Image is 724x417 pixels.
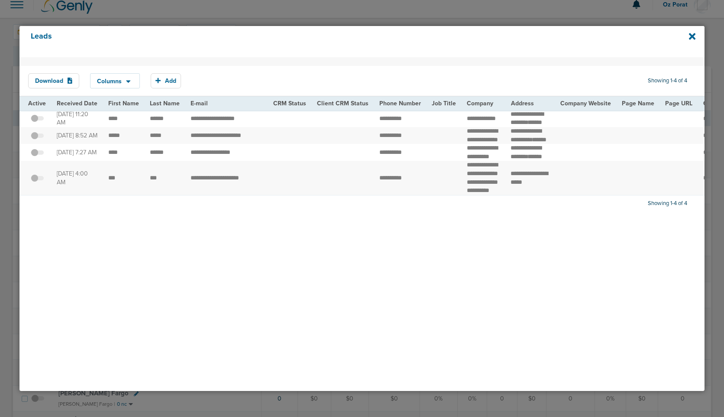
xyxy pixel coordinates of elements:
[52,161,103,195] td: [DATE] 4:00 AM
[97,78,122,85] span: Columns
[505,97,555,110] th: Address
[28,73,79,88] button: Download
[379,100,421,107] span: Phone Number
[312,97,374,110] th: Client CRM Status
[52,110,103,127] td: [DATE] 11:20 AM
[462,97,505,110] th: Company
[648,77,687,85] span: Showing 1-4 of 4
[52,127,103,144] td: [DATE] 8:52 AM
[555,97,617,110] th: Company Website
[150,100,180,107] span: Last Name
[52,144,103,161] td: [DATE] 7:27 AM
[617,97,660,110] th: Page Name
[28,100,46,107] span: Active
[665,100,692,107] span: Page URL
[151,73,181,88] button: Add
[108,100,139,107] span: First Name
[165,77,176,85] span: Add
[648,200,687,207] span: Showing 1-4 of 4
[57,100,97,107] span: Received Date
[273,100,306,107] span: CRM Status
[31,32,629,52] h4: Leads
[427,97,462,110] th: Job Title
[191,100,208,107] span: E-mail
